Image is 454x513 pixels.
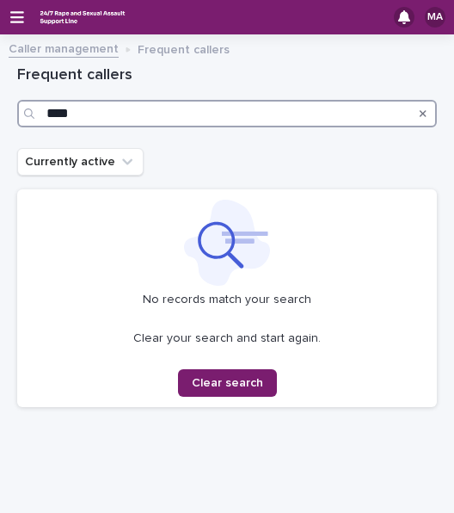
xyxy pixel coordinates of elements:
[28,293,426,307] p: No records match your search
[17,100,437,127] input: Search
[38,6,127,28] img: rhQMoQhaT3yELyF149Cw
[192,377,263,389] span: Clear search
[17,148,144,176] button: Currently active
[133,331,321,346] p: Clear your search and start again.
[17,65,437,86] h1: Frequent callers
[425,7,445,28] div: MA
[138,39,230,58] p: Frequent callers
[178,369,277,397] button: Clear search
[9,38,119,58] a: Caller management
